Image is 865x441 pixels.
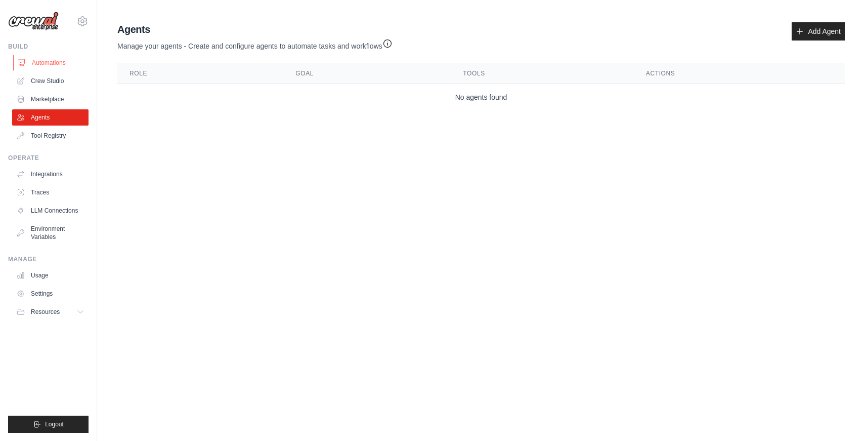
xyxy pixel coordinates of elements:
[634,63,845,84] th: Actions
[117,84,845,111] td: No agents found
[12,184,89,201] a: Traces
[12,267,89,284] a: Usage
[31,308,60,316] span: Resources
[117,63,283,84] th: Role
[451,63,634,84] th: Tools
[12,73,89,89] a: Crew Studio
[12,128,89,144] a: Tool Registry
[283,63,451,84] th: Goal
[12,221,89,245] a: Environment Variables
[12,109,89,126] a: Agents
[117,36,393,51] p: Manage your agents - Create and configure agents to automate tasks and workflows
[8,154,89,162] div: Operate
[12,286,89,302] a: Settings
[792,22,845,41] a: Add Agent
[12,166,89,182] a: Integrations
[45,420,64,428] span: Logout
[8,43,89,51] div: Build
[12,203,89,219] a: LLM Connections
[12,304,89,320] button: Resources
[117,22,393,36] h2: Agents
[8,416,89,433] button: Logout
[8,255,89,263] div: Manage
[12,91,89,107] a: Marketplace
[13,55,90,71] a: Automations
[8,12,59,31] img: Logo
